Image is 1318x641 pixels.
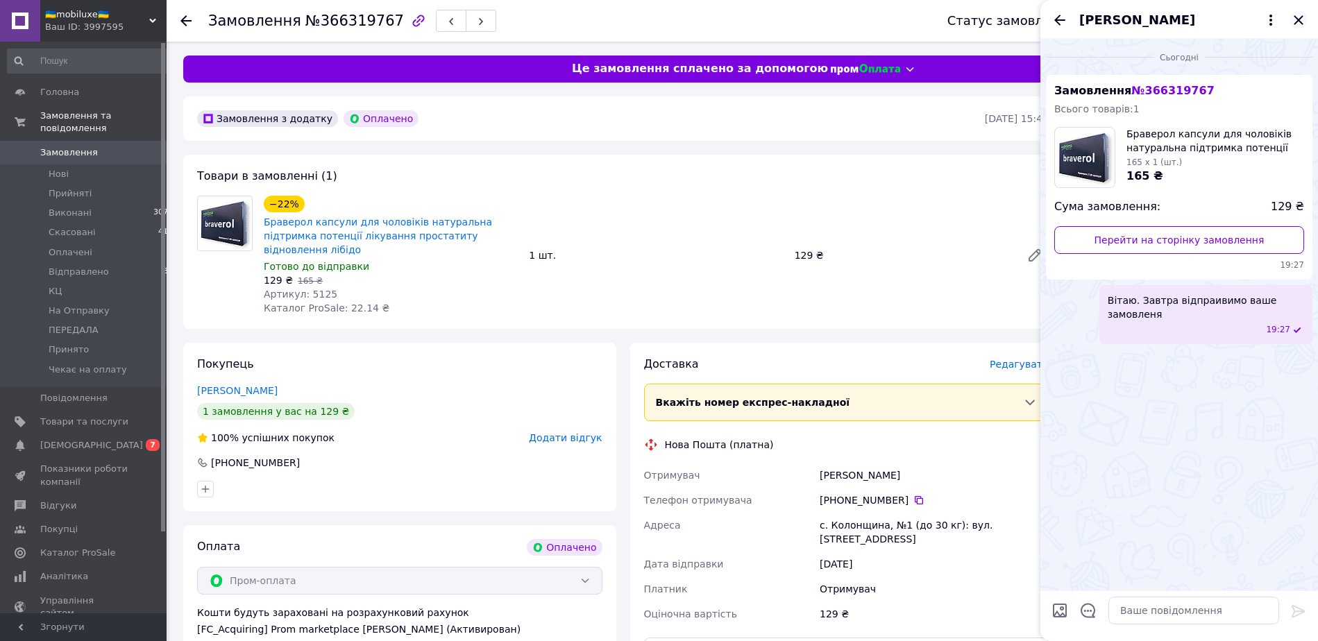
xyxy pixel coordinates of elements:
span: Прийняті [49,187,92,200]
span: Це замовлення сплачено за допомогою [572,61,828,77]
span: Дата відправки [644,558,724,570]
div: [PHONE_NUMBER] [210,456,301,470]
input: Пошук [7,49,174,74]
span: Адреса [644,520,681,531]
button: Відкрити шаблони відповідей [1079,601,1097,619]
a: Перейти на сторінку замовлення [1054,226,1304,254]
span: Відгуки [40,499,76,512]
span: ПЕРЕДАЛА [49,324,99,336]
a: Редагувати [1021,241,1049,269]
button: Закрити [1290,12,1307,28]
span: КЦ [49,285,62,298]
span: Вітаю. Завтра відпраивимо ваше замовленя [1108,293,1304,321]
span: Управління сайтом [40,595,128,619]
span: Редагувати [990,359,1049,370]
span: [PERSON_NAME] [1079,11,1195,29]
span: Замовлення [208,12,301,29]
span: 19:27 12.10.2025 [1054,259,1304,271]
span: Нові [49,168,69,180]
span: Оціночна вартість [644,608,737,619]
span: 3074 [153,207,173,219]
div: [PERSON_NAME] [817,463,1051,488]
div: Кошти будуть зараховані на розрахунковий рахунок [197,606,602,636]
span: Телефон отримувача [644,495,752,506]
span: 100% [211,432,239,443]
span: Доставка [644,357,699,370]
span: Товари в замовленні (1) [197,169,337,182]
span: Артикул: 5125 [264,289,337,300]
div: [PHONE_NUMBER] [820,493,1049,507]
span: Товари та послуги [40,416,128,428]
div: Отримувач [817,576,1051,601]
span: Принято [49,343,89,356]
div: Замовлення з додатку [197,110,338,127]
img: 6477047400_w100_h100_braverol-kapsuly-dlya.jpg [1057,128,1113,187]
span: № 366319767 [1131,84,1214,97]
span: Сума замовлення: [1054,199,1160,215]
span: 165 x 1 (шт.) [1126,157,1182,167]
span: 129 ₴ [264,275,293,286]
span: Покупці [40,523,78,536]
span: Повідомлення [40,392,108,404]
span: Замовлення [1054,84,1215,97]
span: 419 [158,226,173,239]
span: Замовлення та повідомлення [40,110,167,135]
a: Браверол капсули для чоловіків натуральна підтримка потенції лікування простатиту відновлення лібідо [264,216,492,255]
span: Скасовані [49,226,96,239]
span: Показники роботи компанії [40,463,128,488]
span: Аналітика [40,570,88,583]
span: Сьогодні [1154,52,1204,64]
span: Отримувач [644,470,700,481]
span: 165 ₴ [298,276,323,286]
span: 165 ₴ [1126,169,1163,182]
span: №366319767 [305,12,404,29]
span: Готово до відправки [264,261,369,272]
span: [DEMOGRAPHIC_DATA] [40,439,143,452]
span: Замовлення [40,146,98,159]
div: 129 ₴ [789,246,1015,265]
div: [FC_Acquiring] Prom marketplace [PERSON_NAME] (Активирован) [197,622,602,636]
span: Всього товарів: 1 [1054,103,1140,114]
button: Назад [1051,12,1068,28]
div: 1 шт. [523,246,788,265]
span: Браверол капсули для чоловіків натуральна підтримка потенції лікування простатиту відновлення лібідо [1126,127,1304,155]
span: Оплата [197,540,240,553]
span: 19:27 12.10.2025 [1266,324,1290,336]
span: 🇺🇦mobiluxe🇺🇦 [45,8,149,21]
div: −22% [264,196,305,212]
span: Каталог ProSale [40,547,115,559]
span: Покупець [197,357,254,370]
div: с. Колонщина, №1 (до 30 кг): вул. [STREET_ADDRESS] [817,513,1051,552]
div: 1 замовлення у вас на 129 ₴ [197,403,355,420]
div: [DATE] [817,552,1051,576]
div: Оплачено [344,110,419,127]
button: [PERSON_NAME] [1079,11,1279,29]
span: На Отправку [49,305,110,317]
span: Вкажіть номер експрес-накладної [656,397,850,408]
span: Каталог ProSale: 22.14 ₴ [264,302,389,314]
img: Браверол капсули для чоловіків натуральна підтримка потенції лікування простатиту відновлення лібідо [199,196,250,250]
div: Статус замовлення [947,14,1075,28]
span: 129 ₴ [1271,199,1304,215]
span: Додати відгук [529,432,602,443]
span: Виконані [49,207,92,219]
span: Оплачені [49,246,92,259]
div: Повернутися назад [180,14,192,28]
span: Чекає на оплату [49,364,127,376]
span: Платник [644,583,688,595]
time: [DATE] 15:48 [985,113,1049,124]
div: Оплачено [527,539,602,556]
span: Головна [40,86,79,99]
a: [PERSON_NAME] [197,385,278,396]
div: Нова Пошта (платна) [661,438,777,452]
div: 129 ₴ [817,601,1051,626]
div: Ваш ID: 3997595 [45,21,167,33]
div: успішних покупок [197,431,335,445]
span: 7 [146,439,160,451]
div: 12.10.2025 [1046,50,1312,64]
span: Відправлено [49,266,109,278]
